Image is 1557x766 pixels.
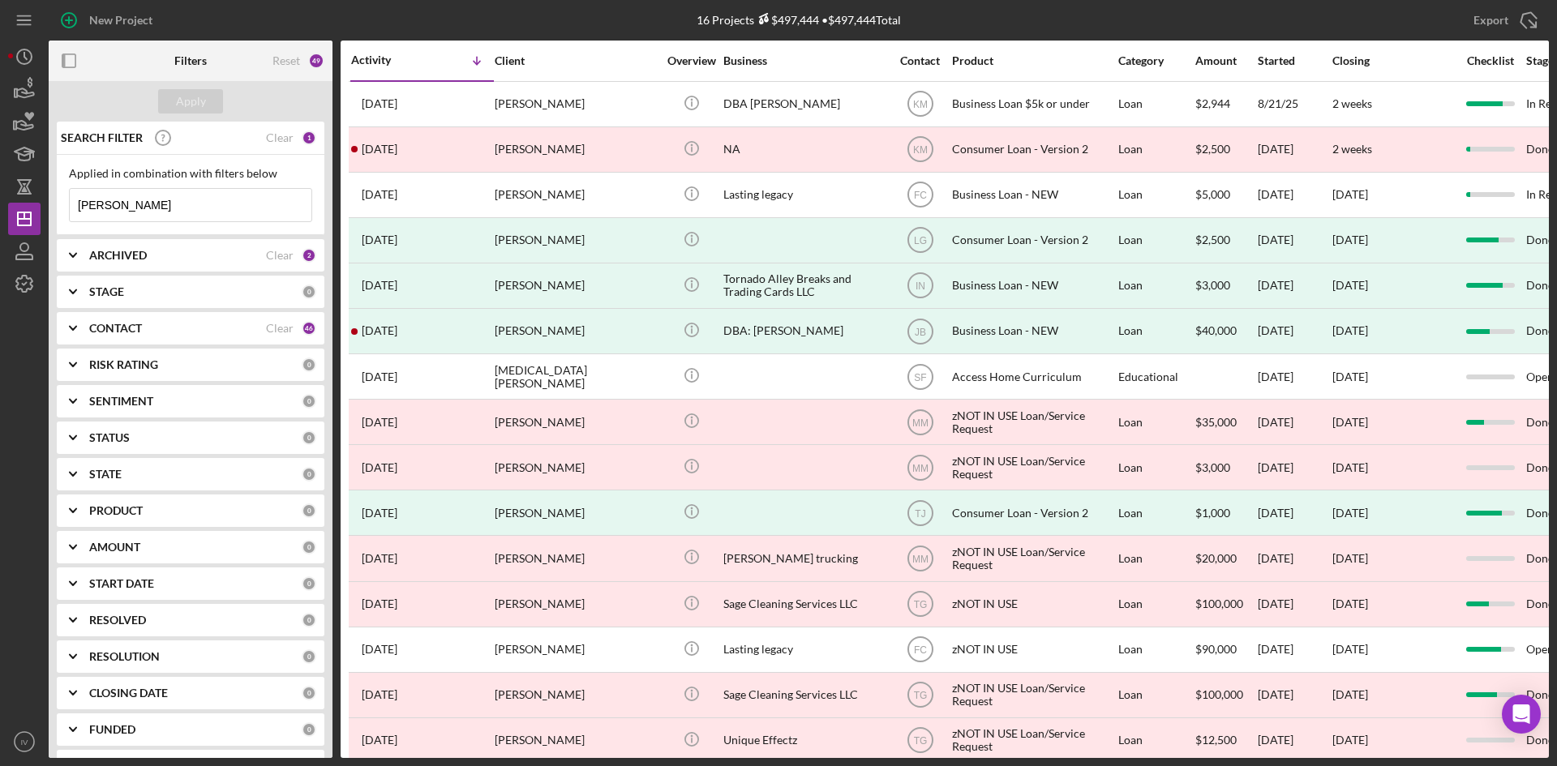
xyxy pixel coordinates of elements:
[362,597,397,610] time: 2022-07-14 20:51
[495,537,657,580] div: [PERSON_NAME]
[912,417,929,428] text: MM
[1258,219,1331,262] div: [DATE]
[89,687,168,700] b: CLOSING DATE
[1258,491,1331,534] div: [DATE]
[266,249,294,262] div: Clear
[1332,187,1368,201] time: [DATE]
[495,219,657,262] div: [PERSON_NAME]
[49,4,169,36] button: New Project
[8,725,41,758] button: IV
[723,583,886,626] div: Sage Cleaning Services LLC
[1118,400,1194,443] div: Loan
[952,54,1114,67] div: Product
[952,400,1114,443] div: zNOT IN USE Loan/Service Request
[1195,642,1237,656] span: $90,000
[1258,83,1331,126] div: 8/21/25
[362,416,397,429] time: 2024-05-15 02:19
[302,649,316,664] div: 0
[1332,642,1368,656] time: [DATE]
[1118,491,1194,534] div: Loan
[495,264,657,307] div: [PERSON_NAME]
[914,190,927,201] text: FC
[302,613,316,627] div: 0
[362,552,397,565] time: 2022-08-22 15:27
[723,719,886,762] div: Unique Effectz
[302,430,316,445] div: 0
[1258,310,1331,353] div: [DATE]
[723,173,886,216] div: Lasting legacy
[266,322,294,335] div: Clear
[1195,719,1256,762] div: $12,500
[1332,597,1368,610] time: [DATE]
[495,173,657,216] div: [PERSON_NAME]
[1258,628,1331,671] div: [DATE]
[1118,83,1194,126] div: Loan
[723,128,886,171] div: NA
[302,285,316,299] div: 0
[362,188,397,201] time: 2025-03-04 19:25
[913,690,927,701] text: TG
[495,400,657,443] div: [PERSON_NAME]
[1332,54,1454,67] div: Closing
[89,285,124,298] b: STAGE
[20,738,28,747] text: IV
[1332,324,1368,337] div: [DATE]
[495,491,657,534] div: [PERSON_NAME]
[723,54,886,67] div: Business
[176,89,206,113] div: Apply
[1118,628,1194,671] div: Loan
[723,83,886,126] div: DBA [PERSON_NAME]
[661,54,722,67] div: Overview
[1118,355,1194,398] div: Educational
[495,83,657,126] div: [PERSON_NAME]
[495,719,657,762] div: [PERSON_NAME]
[1195,446,1256,489] div: $3,000
[495,446,657,489] div: [PERSON_NAME]
[495,355,657,398] div: [MEDICAL_DATA][PERSON_NAME]
[89,4,152,36] div: New Project
[1456,54,1525,67] div: Checklist
[362,279,397,292] time: 2024-08-12 22:13
[1258,537,1331,580] div: [DATE]
[89,358,158,371] b: RISK RATING
[362,143,397,156] time: 2025-08-21 14:43
[952,355,1114,398] div: Access Home Curriculum
[1332,687,1368,701] time: [DATE]
[362,97,397,110] time: 2025-09-17 00:24
[913,735,927,747] text: TG
[754,13,819,27] div: $497,444
[914,644,927,656] text: FC
[1332,507,1368,520] div: [DATE]
[302,540,316,554] div: 0
[272,54,300,67] div: Reset
[302,576,316,591] div: 0
[1457,4,1549,36] button: Export
[495,674,657,717] div: [PERSON_NAME]
[723,674,886,717] div: Sage Cleaning Services LLC
[362,461,397,474] time: 2023-10-20 16:05
[723,264,886,307] div: Tornado Alley Breaks and Trading Cards LLC
[913,599,927,610] text: TG
[1332,415,1368,429] time: [DATE]
[952,719,1114,762] div: zNOT IN USE Loan/Service Request
[890,54,950,67] div: Contact
[952,583,1114,626] div: zNOT IN USE
[914,326,925,337] text: JB
[1332,142,1372,156] time: 2 weeks
[723,537,886,580] div: [PERSON_NAME] trucking
[952,173,1114,216] div: Business Loan - NEW
[952,537,1114,580] div: zNOT IN USE Loan/Service Request
[915,507,925,519] text: TJ
[912,554,929,565] text: MM
[1258,128,1331,171] div: [DATE]
[495,583,657,626] div: [PERSON_NAME]
[1118,719,1194,762] div: Loan
[914,371,926,383] text: SF
[89,249,147,262] b: ARCHIVED
[952,674,1114,717] div: zNOT IN USE Loan/Service Request
[89,322,142,335] b: CONTACT
[1118,537,1194,580] div: Loan
[362,233,397,246] time: 2024-11-19 16:51
[1332,279,1368,292] div: [DATE]
[1258,264,1331,307] div: [DATE]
